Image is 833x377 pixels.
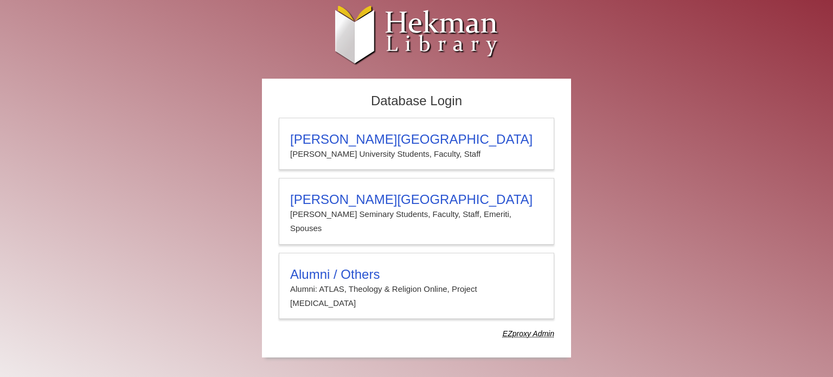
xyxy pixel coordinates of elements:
p: [PERSON_NAME] Seminary Students, Faculty, Staff, Emeriti, Spouses [290,207,543,236]
dfn: Use Alumni login [503,329,554,338]
h2: Database Login [273,90,560,112]
h3: Alumni / Others [290,267,543,282]
h3: [PERSON_NAME][GEOGRAPHIC_DATA] [290,192,543,207]
p: Alumni: ATLAS, Theology & Religion Online, Project [MEDICAL_DATA] [290,282,543,311]
summary: Alumni / OthersAlumni: ATLAS, Theology & Religion Online, Project [MEDICAL_DATA] [290,267,543,311]
a: [PERSON_NAME][GEOGRAPHIC_DATA][PERSON_NAME] University Students, Faculty, Staff [279,118,554,170]
a: [PERSON_NAME][GEOGRAPHIC_DATA][PERSON_NAME] Seminary Students, Faculty, Staff, Emeriti, Spouses [279,178,554,245]
h3: [PERSON_NAME][GEOGRAPHIC_DATA] [290,132,543,147]
p: [PERSON_NAME] University Students, Faculty, Staff [290,147,543,161]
